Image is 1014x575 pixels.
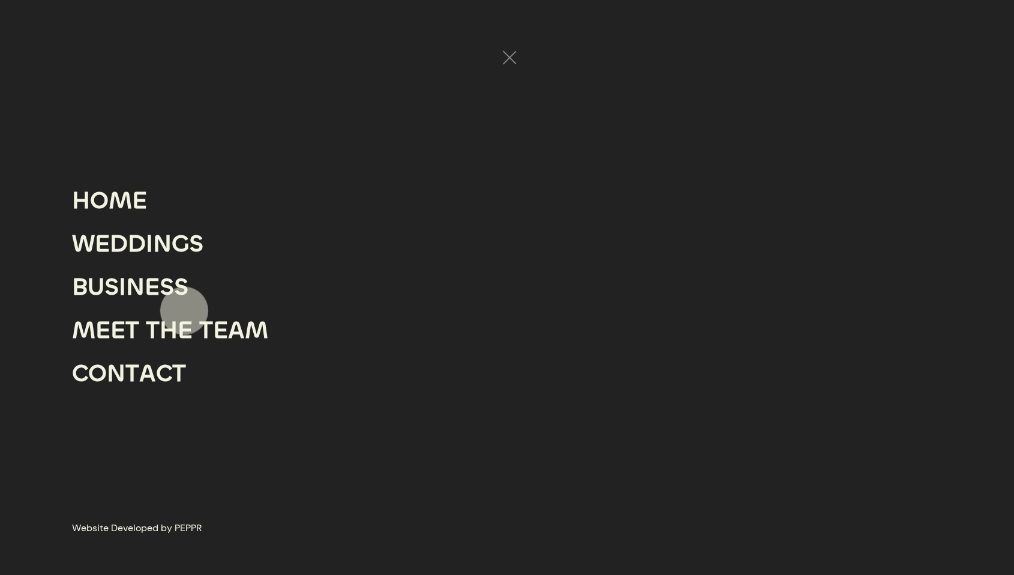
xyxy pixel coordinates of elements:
div: E [110,309,125,352]
div: S [189,223,203,266]
div: T [199,309,213,352]
div: O [90,179,109,223]
div: D [110,223,128,266]
div: E [178,309,193,352]
div: T [146,309,160,352]
div: T [125,352,139,396]
div: M [109,179,132,223]
div: S [104,266,119,309]
div: E [95,223,110,266]
div: T [125,309,139,352]
a: MEET THE TEAM [72,309,268,352]
div: M [72,309,95,352]
div: U [88,266,104,309]
div: A [139,352,156,396]
div: B [72,266,88,309]
a: HOME [72,179,147,223]
div: G [172,223,189,266]
div: W [72,223,95,266]
div: H [160,309,178,352]
div: D [128,223,146,266]
div: N [153,223,172,266]
div: C [156,352,172,396]
div: I [146,223,153,266]
div: E [145,266,160,309]
div: A [228,309,245,352]
div: S [174,266,188,309]
a: WEDDINGS [72,223,203,266]
a: BUSINESS [72,266,188,309]
div: C [72,352,88,396]
div: E [95,309,110,352]
div: E [213,309,228,352]
div: E [132,179,147,223]
div: M [245,309,268,352]
div: S [160,266,174,309]
a: Website Developed by PEPPR [72,520,202,537]
div: I [119,266,126,309]
div: N [126,266,145,309]
a: CONTACT [72,352,186,396]
div: N [107,352,125,396]
div: H [72,179,90,223]
div: O [88,352,107,396]
div: T [172,352,186,396]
